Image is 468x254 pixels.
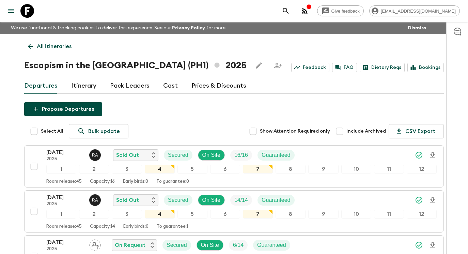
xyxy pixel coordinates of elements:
[24,190,444,233] button: [DATE]2025Rupert AndresSold OutSecuredOn SiteTrip FillGuaranteed123456789101112Room release:45Cap...
[116,196,139,204] p: Sold Out
[164,150,192,161] div: Secured
[317,5,364,16] a: Give feedback
[407,210,437,219] div: 12
[172,26,205,30] a: Privacy Policy
[71,78,96,94] a: Itinerary
[271,59,285,72] span: Share this itinerary
[406,23,428,33] button: Dismiss
[428,196,437,205] svg: Download Onboarding
[234,196,248,204] p: 14 / 14
[407,165,437,174] div: 12
[198,195,225,206] div: On Site
[46,238,84,246] p: [DATE]
[46,201,84,207] p: 2025
[112,165,142,174] div: 3
[46,193,84,201] p: [DATE]
[46,165,76,174] div: 1
[374,210,404,219] div: 11
[145,210,175,219] div: 4
[24,78,58,94] a: Departures
[8,22,229,34] p: We use functional & tracking cookies to deliver this experience. See our for more.
[341,210,371,219] div: 10
[230,195,252,206] div: Trip Fill
[116,151,139,159] p: Sold Out
[4,4,18,18] button: menu
[210,165,240,174] div: 6
[92,152,98,158] p: R A
[163,78,178,94] a: Cost
[198,150,225,161] div: On Site
[407,63,444,72] a: Bookings
[210,210,240,219] div: 6
[346,128,386,135] span: Include Archived
[389,124,444,138] button: CSV Export
[332,63,357,72] a: FAQ
[341,165,371,174] div: 10
[234,151,248,159] p: 16 / 16
[24,102,102,116] button: Propose Departures
[252,59,266,72] button: Edit this itinerary
[415,196,423,204] svg: Synced Successfully
[197,240,223,251] div: On Site
[145,165,175,174] div: 4
[260,128,330,135] span: Show Attention Required only
[177,210,207,219] div: 5
[230,150,252,161] div: Trip Fill
[24,40,75,53] a: All itineraries
[79,210,109,219] div: 2
[191,78,246,94] a: Prices & Discounts
[262,151,291,159] p: Guaranteed
[46,210,76,219] div: 1
[415,241,423,249] svg: Synced Successfully
[243,165,273,174] div: 7
[257,241,286,249] p: Guaranteed
[123,179,148,184] p: Early birds: 0
[276,210,306,219] div: 8
[377,9,459,14] span: [EMAIL_ADDRESS][DOMAIN_NAME]
[24,59,247,72] h1: Escapism in the [GEOGRAPHIC_DATA] (PH1) 2025
[89,194,102,206] button: RA
[79,165,109,174] div: 2
[88,127,120,135] p: Bulk update
[202,196,220,204] p: On Site
[69,124,128,138] a: Bulk update
[46,224,82,229] p: Room release: 45
[233,241,244,249] p: 6 / 14
[89,196,102,202] span: Rupert Andres
[90,179,115,184] p: Capacity: 16
[360,63,405,72] a: Dietary Reqs
[428,241,437,250] svg: Download Onboarding
[415,151,423,159] svg: Synced Successfully
[123,224,149,229] p: Early birds: 0
[291,63,329,72] a: Feedback
[243,210,273,219] div: 7
[201,241,219,249] p: On Site
[328,9,363,14] span: Give feedback
[168,196,188,204] p: Secured
[46,156,84,162] p: 2025
[24,145,444,188] button: [DATE]2025Rupert AndresSold OutSecuredOn SiteTrip FillGuaranteed123456789101112Room release:45Cap...
[41,128,63,135] span: Select All
[428,151,437,160] svg: Download Onboarding
[89,149,102,161] button: RA
[46,246,84,252] p: 2025
[156,179,189,184] p: To guarantee: 0
[177,165,207,174] div: 5
[92,197,98,203] p: R A
[308,165,338,174] div: 9
[262,196,291,204] p: Guaranteed
[202,151,220,159] p: On Site
[112,210,142,219] div: 3
[279,4,293,18] button: search adventures
[167,241,187,249] p: Secured
[90,224,115,229] p: Capacity: 14
[162,240,191,251] div: Secured
[89,241,101,247] span: Assign pack leader
[168,151,188,159] p: Secured
[157,224,188,229] p: To guarantee: 1
[229,240,248,251] div: Trip Fill
[46,179,82,184] p: Room release: 45
[37,42,72,50] p: All itineraries
[374,165,404,174] div: 11
[46,148,84,156] p: [DATE]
